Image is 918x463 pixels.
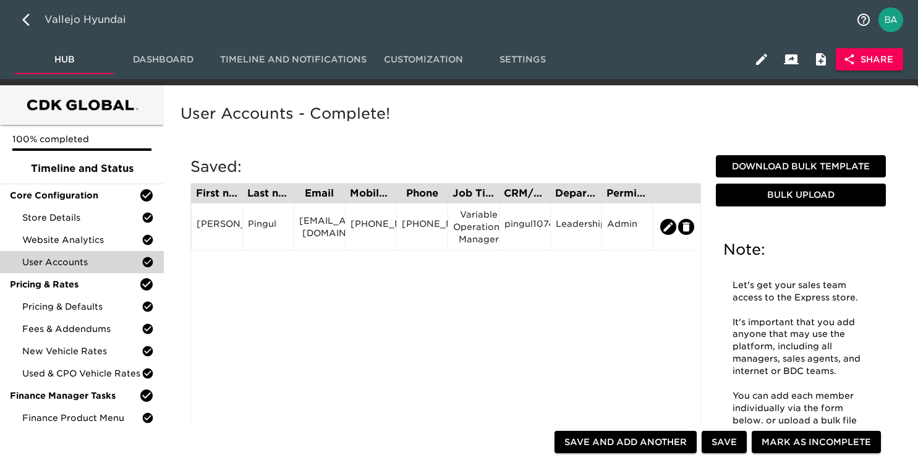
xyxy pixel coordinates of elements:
[733,279,869,304] p: Let's get your sales team access to the Express store.
[846,52,893,67] span: Share
[401,189,443,198] div: Phone
[555,189,597,198] div: Department
[381,52,465,67] span: Customization
[776,45,806,74] button: Client View
[716,155,886,178] button: Download Bulk Template
[247,189,289,198] div: Last name
[660,219,676,235] button: edit
[678,219,694,235] button: edit
[733,390,869,440] p: You can add each member individually via the form below, or upload a bulk file using the tools to...
[712,435,737,450] span: Save
[721,159,881,174] span: Download Bulk Template
[248,218,289,236] div: Pingul
[849,5,878,35] button: notifications
[22,256,142,268] span: User Accounts
[747,45,776,74] button: Edit Hub
[480,52,564,67] span: Settings
[181,104,896,124] h5: User Accounts - Complete!
[723,240,878,260] h5: Note:
[196,189,237,198] div: First name
[220,52,367,67] span: Timeline and Notifications
[836,48,903,71] button: Share
[22,412,142,424] span: Finance Product Menu
[556,218,597,236] div: Leadership
[752,431,881,454] button: Mark as Incomplete
[733,316,869,378] p: It's important that you add anyone that may use the platform, including all managers, sales agent...
[555,431,697,454] button: Save and Add Another
[22,345,142,357] span: New Vehicle Rates
[299,215,340,239] div: [EMAIL_ADDRESS][DOMAIN_NAME]
[716,184,886,206] button: Bulk Upload
[10,278,139,291] span: Pricing & Rates
[878,7,903,32] img: Profile
[762,435,871,450] span: Mark as Incomplete
[22,52,106,67] span: Hub
[10,389,139,402] span: Finance Manager Tasks
[22,211,142,224] span: Store Details
[22,234,142,246] span: Website Analytics
[702,431,747,454] button: Save
[607,218,648,236] div: Admin
[453,189,494,198] div: Job Title
[504,218,545,236] div: pingul10747
[564,435,687,450] span: Save and Add Another
[453,208,494,245] div: Variable Operations Manager
[12,133,151,145] p: 100% completed
[351,218,391,236] div: [PHONE_NUMBER]
[504,189,545,198] div: CRM/User ID
[721,187,881,203] span: Bulk Upload
[350,189,391,198] div: Mobile Phone
[197,218,237,236] div: [PERSON_NAME]
[606,189,648,198] div: Permission Set
[402,218,443,236] div: [PHONE_NUMBER]
[299,189,340,198] div: Email
[22,367,142,380] span: Used & CPO Vehicle Rates
[806,45,836,74] button: Internal Notes and Comments
[121,52,205,67] span: Dashboard
[22,300,142,313] span: Pricing & Defaults
[10,161,154,176] span: Timeline and Status
[190,157,701,177] h5: Saved:
[22,323,142,335] span: Fees & Addendums
[10,189,139,202] span: Core Configuration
